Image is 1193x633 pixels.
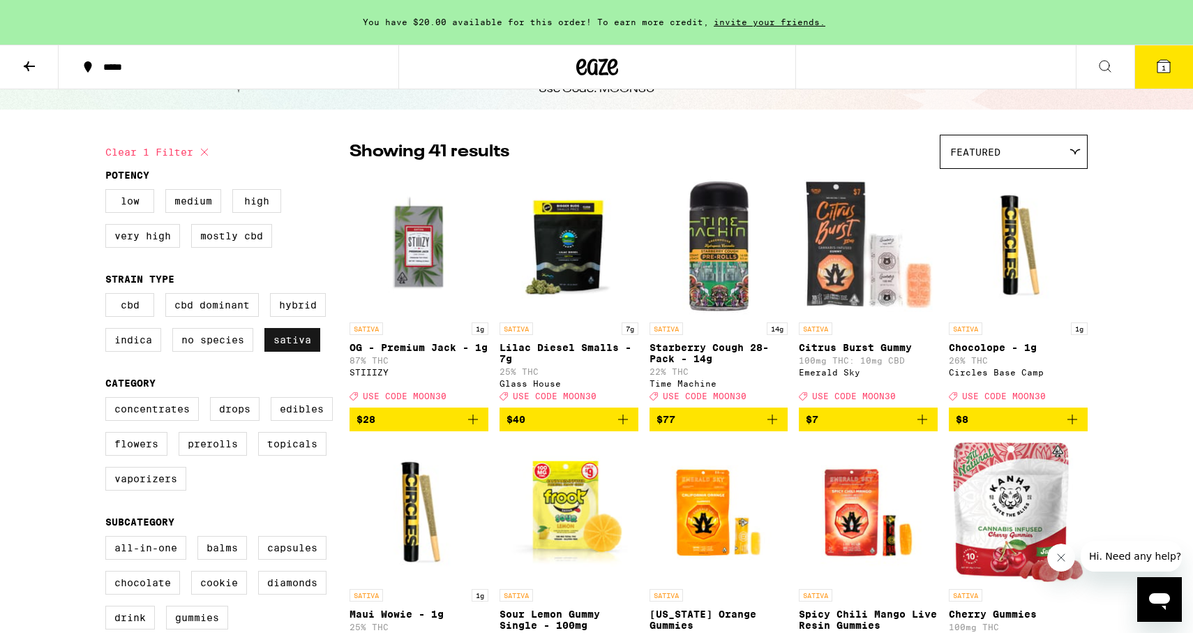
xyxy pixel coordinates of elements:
label: Vaporizers [105,467,186,491]
p: 25% THC [350,623,488,632]
span: USE CODE MOON30 [812,392,896,401]
label: Hybrid [270,293,326,317]
p: SATIVA [500,322,533,335]
label: Low [105,189,154,213]
div: STIIIZY [350,368,488,377]
span: $8 [956,414,968,425]
img: Circles Base Camp - Maui Wowie - 1g [350,442,488,582]
p: SATIVA [799,589,832,602]
img: Glass House - Lilac Diesel Smalls - 7g [500,176,638,315]
label: Flowers [105,432,167,456]
p: 7g [622,322,638,335]
p: Sour Lemon Gummy Single - 100mg [500,609,638,631]
p: 1g [1071,322,1088,335]
span: 1 [1162,64,1166,72]
a: Open page for OG - Premium Jack - 1g from STIIIZY [350,176,488,408]
p: 87% THC [350,356,488,365]
img: Emerald Sky - California Orange Gummies [650,442,788,582]
img: Emerald Sky - Spicy Chili Mango Live Resin Gummies [799,442,938,582]
label: Balms [197,536,247,560]
p: 100mg THC: 10mg CBD [799,356,938,365]
label: CBD [105,293,154,317]
iframe: Message from company [1081,541,1182,572]
div: Circles Base Camp [949,368,1088,377]
span: $28 [357,414,375,425]
p: 26% THC [949,356,1088,365]
p: 14g [767,322,788,335]
label: Chocolate [105,571,180,595]
label: Diamonds [258,571,327,595]
a: Open page for Chocolope - 1g from Circles Base Camp [949,176,1088,408]
a: Open page for Starberry Cough 28-Pack - 14g from Time Machine [650,176,788,408]
label: Concentrates [105,397,199,421]
span: $7 [806,414,818,425]
p: 25% THC [500,367,638,376]
span: You have $20.00 available for this order! To earn more credit, [363,17,709,27]
img: STIIIZY - OG - Premium Jack - 1g [350,176,488,315]
button: Add to bag [500,408,638,431]
p: 22% THC [650,367,788,376]
span: USE CODE MOON30 [663,392,746,401]
p: SATIVA [650,589,683,602]
p: 100mg THC [949,623,1088,632]
p: Maui Wowie - 1g [350,609,488,620]
div: Emerald Sky [799,368,938,377]
p: SATIVA [949,322,982,335]
img: Time Machine - Starberry Cough 28-Pack - 14g [650,176,788,315]
legend: Category [105,378,156,389]
label: Gummies [166,606,228,630]
span: Featured [950,147,1000,158]
button: 1 [1134,45,1193,89]
div: Use Code: MOON30 [539,82,654,97]
label: Sativa [264,328,320,352]
label: Edibles [271,397,333,421]
button: Add to bag [350,408,488,431]
p: SATIVA [350,322,383,335]
p: 1g [472,322,488,335]
span: USE CODE MOON30 [513,392,596,401]
iframe: Button to launch messaging window [1137,577,1182,622]
label: Drops [210,397,260,421]
a: Open page for Citrus Burst Gummy from Emerald Sky [799,176,938,408]
label: Topicals [258,432,327,456]
span: invite your friends. [709,17,830,27]
img: Froot - Sour Lemon Gummy Single - 100mg [500,442,638,582]
div: Glass House [500,379,638,388]
label: All-In-One [105,536,186,560]
a: Open page for Lilac Diesel Smalls - 7g from Glass House [500,176,638,408]
span: $40 [507,414,525,425]
div: Time Machine [650,379,788,388]
p: Cherry Gummies [949,609,1088,620]
legend: Potency [105,170,149,181]
label: Mostly CBD [191,224,272,248]
label: Medium [165,189,221,213]
p: Spicy Chili Mango Live Resin Gummies [799,609,938,631]
label: Capsules [258,536,327,560]
button: Add to bag [650,408,788,431]
img: Circles Base Camp - Chocolope - 1g [949,176,1088,315]
p: Showing 41 results [350,140,509,164]
img: Kanha - Cherry Gummies [953,442,1083,582]
p: SATIVA [350,589,383,602]
iframe: Close message [1047,544,1075,572]
label: No Species [172,328,253,352]
label: Indica [105,328,161,352]
p: SATIVA [500,589,533,602]
label: Drink [105,606,155,630]
p: SATIVA [799,322,832,335]
span: USE CODE MOON30 [962,392,1046,401]
p: SATIVA [949,589,982,602]
span: $77 [656,414,675,425]
button: Add to bag [799,408,938,431]
p: [US_STATE] Orange Gummies [650,609,788,631]
p: Chocolope - 1g [949,342,1088,353]
p: Starberry Cough 28-Pack - 14g [650,342,788,364]
legend: Subcategory [105,516,174,528]
p: OG - Premium Jack - 1g [350,342,488,353]
img: Emerald Sky - Citrus Burst Gummy [799,176,938,315]
p: SATIVA [650,322,683,335]
span: USE CODE MOON30 [363,392,447,401]
label: Cookie [191,571,247,595]
button: Clear 1 filter [105,135,213,170]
